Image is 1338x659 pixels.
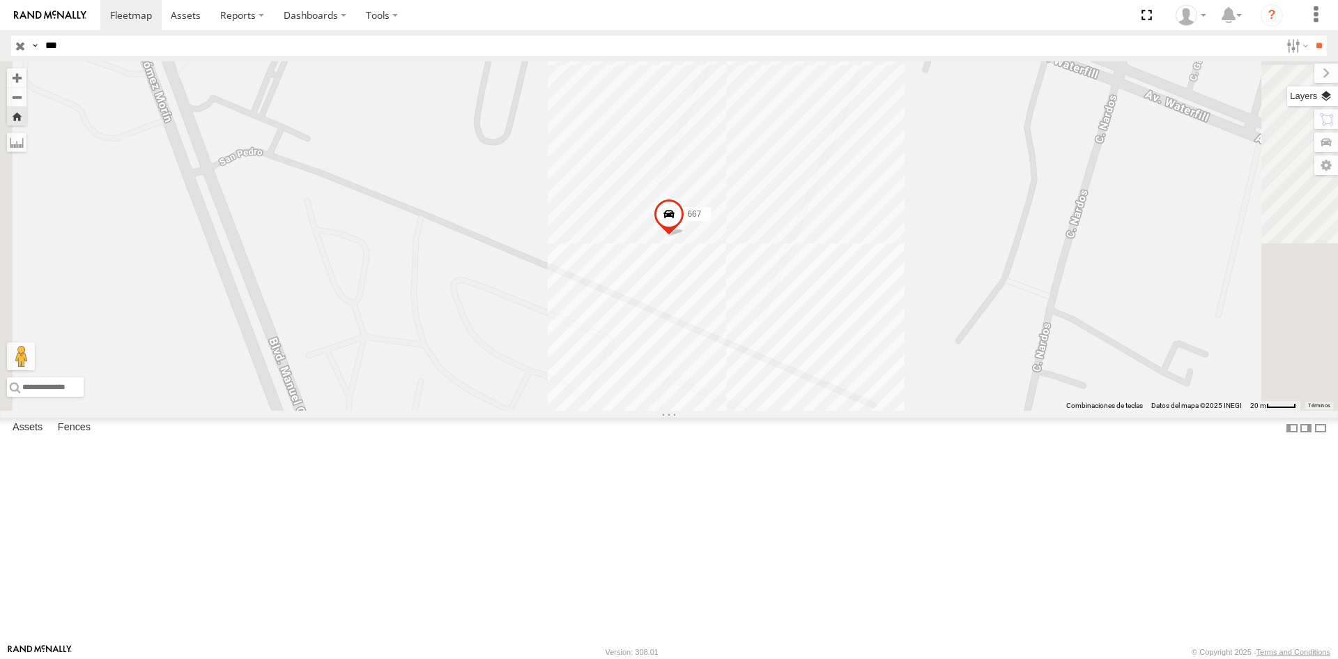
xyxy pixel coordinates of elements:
[1314,418,1328,438] label: Hide Summary Table
[1299,418,1313,438] label: Dock Summary Table to the Right
[1066,401,1143,411] button: Combinaciones de teclas
[1192,648,1330,656] div: © Copyright 2025 -
[1151,402,1242,409] span: Datos del mapa ©2025 INEGI
[1261,4,1283,26] i: ?
[1171,5,1211,26] div: Jose Velazquez
[7,107,26,126] button: Zoom Home
[7,68,26,87] button: Zoom in
[51,418,98,438] label: Fences
[1246,401,1300,411] button: Escala del mapa: 20 m por 39 píxeles
[7,132,26,152] label: Measure
[7,87,26,107] button: Zoom out
[14,10,86,20] img: rand-logo.svg
[606,648,659,656] div: Version: 308.01
[1285,418,1299,438] label: Dock Summary Table to the Left
[8,645,72,659] a: Visit our Website
[7,342,35,370] button: Arrastra al hombrecito al mapa para abrir Street View
[1281,36,1311,56] label: Search Filter Options
[1256,648,1330,656] a: Terms and Conditions
[29,36,40,56] label: Search Query
[6,418,49,438] label: Assets
[687,209,701,219] span: 667
[1314,156,1338,175] label: Map Settings
[1308,403,1330,409] a: Términos (se abre en una nueva pestaña)
[1250,402,1266,409] span: 20 m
